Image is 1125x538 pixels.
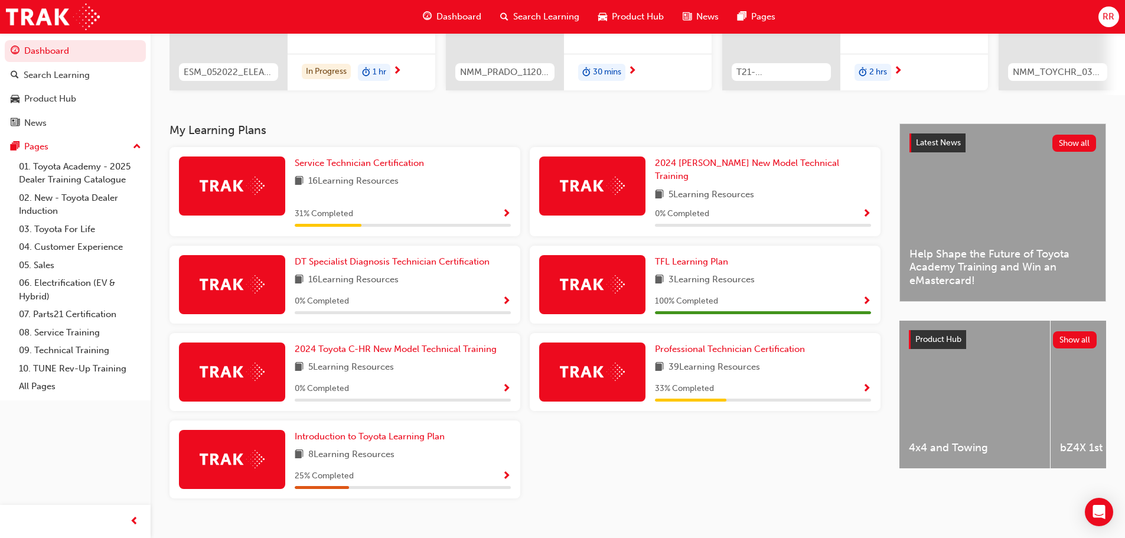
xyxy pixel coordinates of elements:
[655,343,810,356] a: Professional Technician Certification
[11,70,19,81] span: search-icon
[133,139,141,155] span: up-icon
[200,177,265,195] img: Trak
[502,209,511,220] span: Show Progress
[1052,135,1097,152] button: Show all
[655,360,664,375] span: book-icon
[295,255,494,269] a: DT Specialist Diagnosis Technician Certification
[669,360,760,375] span: 39 Learning Resources
[295,174,304,189] span: book-icon
[24,140,48,154] div: Pages
[11,118,19,129] span: news-icon
[909,247,1096,288] span: Help Shape the Future of Toyota Academy Training and Win an eMastercard!
[295,343,501,356] a: 2024 Toyota C-HR New Model Technical Training
[899,123,1106,302] a: Latest NewsShow allHelp Shape the Future of Toyota Academy Training and Win an eMastercard!
[1013,66,1103,79] span: NMM_TOYCHR_032024_MODULE_1
[5,40,146,62] a: Dashboard
[655,344,805,354] span: Professional Technician Certification
[302,64,351,80] div: In Progress
[295,430,449,444] a: Introduction to Toyota Learning Plan
[869,66,887,79] span: 2 hrs
[295,156,429,170] a: Service Technician Certification
[14,360,146,378] a: 10. TUNE Rev-Up Training
[362,65,370,80] span: duration-icon
[11,142,19,152] span: pages-icon
[862,384,871,394] span: Show Progress
[14,220,146,239] a: 03. Toyota For Life
[14,274,146,305] a: 06. Electrification (EV & Hybrid)
[393,66,402,77] span: next-icon
[683,9,692,24] span: news-icon
[915,334,961,344] span: Product Hub
[862,382,871,396] button: Show Progress
[909,330,1097,349] a: Product HubShow all
[295,158,424,168] span: Service Technician Certification
[14,305,146,324] a: 07. Parts21 Certification
[1053,331,1097,348] button: Show all
[200,363,265,381] img: Trak
[130,514,139,529] span: prev-icon
[14,158,146,189] a: 01. Toyota Academy - 2025 Dealer Training Catalogue
[5,88,146,110] a: Product Hub
[1103,10,1114,24] span: RR
[11,94,19,105] span: car-icon
[655,295,718,308] span: 100 % Completed
[24,116,47,130] div: News
[655,256,728,267] span: TFL Learning Plan
[655,255,733,269] a: TFL Learning Plan
[436,10,481,24] span: Dashboard
[1098,6,1119,27] button: RR
[612,10,664,24] span: Product Hub
[308,174,399,189] span: 16 Learning Resources
[24,92,76,106] div: Product Hub
[655,207,709,221] span: 0 % Completed
[24,69,90,82] div: Search Learning
[14,341,146,360] a: 09. Technical Training
[413,5,491,29] a: guage-iconDashboard
[560,177,625,195] img: Trak
[598,9,607,24] span: car-icon
[696,10,719,24] span: News
[14,377,146,396] a: All Pages
[916,138,961,148] span: Latest News
[738,9,746,24] span: pages-icon
[184,66,273,79] span: ESM_052022_ELEARN
[589,5,673,29] a: car-iconProduct Hub
[169,123,881,137] h3: My Learning Plans
[655,273,664,288] span: book-icon
[14,238,146,256] a: 04. Customer Experience
[655,188,664,203] span: book-icon
[200,275,265,294] img: Trak
[502,384,511,394] span: Show Progress
[460,66,550,79] span: NMM_PRADO_112024_MODULE_1
[669,273,755,288] span: 3 Learning Resources
[5,64,146,86] a: Search Learning
[295,382,349,396] span: 0 % Completed
[862,207,871,221] button: Show Progress
[502,469,511,484] button: Show Progress
[200,450,265,468] img: Trak
[669,188,754,203] span: 5 Learning Resources
[5,38,146,136] button: DashboardSearch LearningProduct HubNews
[560,363,625,381] img: Trak
[655,382,714,396] span: 33 % Completed
[560,275,625,294] img: Trak
[295,207,353,221] span: 31 % Completed
[295,448,304,462] span: book-icon
[6,4,100,30] a: Trak
[295,469,354,483] span: 25 % Completed
[909,441,1041,455] span: 4x4 and Towing
[14,189,146,220] a: 02. New - Toyota Dealer Induction
[14,324,146,342] a: 08. Service Training
[295,295,349,308] span: 0 % Completed
[655,156,871,183] a: 2024 [PERSON_NAME] New Model Technical Training
[751,10,775,24] span: Pages
[909,133,1096,152] a: Latest NewsShow all
[655,158,839,182] span: 2024 [PERSON_NAME] New Model Technical Training
[308,360,394,375] span: 5 Learning Resources
[513,10,579,24] span: Search Learning
[859,65,867,80] span: duration-icon
[502,294,511,309] button: Show Progress
[295,344,497,354] span: 2024 Toyota C-HR New Model Technical Training
[628,66,637,77] span: next-icon
[295,431,445,442] span: Introduction to Toyota Learning Plan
